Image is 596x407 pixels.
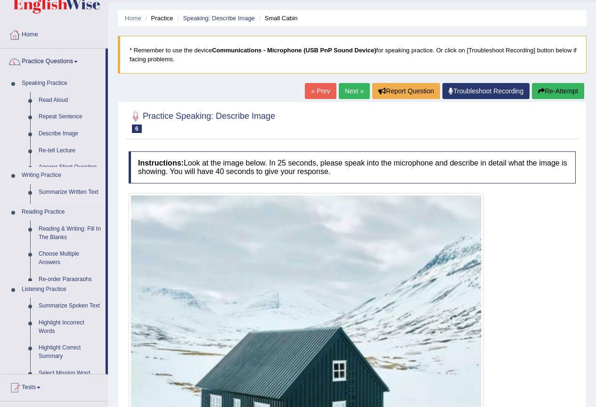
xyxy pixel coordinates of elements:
[339,83,370,99] a: Next »
[34,340,106,365] a: Highlight Correct Summary
[442,83,530,99] a: Troubleshoot Recording
[34,298,106,315] a: Summarize Spoken Text
[129,151,576,183] h4: Look at the image below. In 25 seconds, please speak into the microphone and describe in detail w...
[34,92,106,109] a: Read Aloud
[129,109,275,133] h2: Practice Speaking: Describe Image
[34,125,106,142] a: Describe Image
[532,83,584,99] button: Re-Attempt
[372,83,440,99] button: Report Question
[17,167,106,184] a: Writing Practice
[34,315,106,340] a: Highlight Incorrect Words
[143,14,173,23] li: Practice
[34,201,106,218] a: Write Essay
[125,15,141,22] a: Home
[132,125,142,133] span: 6
[0,22,108,45] a: Home
[17,281,106,298] a: Listening Practice
[138,159,184,167] b: Instructions:
[17,204,106,221] a: Reading Practice
[34,159,106,176] a: Answer Short Question
[305,83,336,99] a: « Prev
[0,49,106,72] a: Practice Questions
[34,365,106,382] a: Select Missing Word
[34,271,106,288] a: Re-order Paragraphs
[256,14,297,23] li: Small Cabin
[34,142,106,159] a: Re-tell Lecture
[34,184,106,201] a: Summarize Written Text
[183,15,254,22] a: Speaking: Describe Image
[0,374,108,398] a: Tests
[17,75,106,92] a: Speaking Practice
[34,246,106,271] a: Choose Multiple Answers
[212,47,376,54] b: Communications - Microphone (USB PnP Sound Device)
[34,221,106,246] a: Reading & Writing: Fill In The Blanks
[34,108,106,125] a: Repeat Sentence
[118,36,587,74] blockquote: * Remember to use the device for speaking practice. Or click on [Troubleshoot Recording] button b...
